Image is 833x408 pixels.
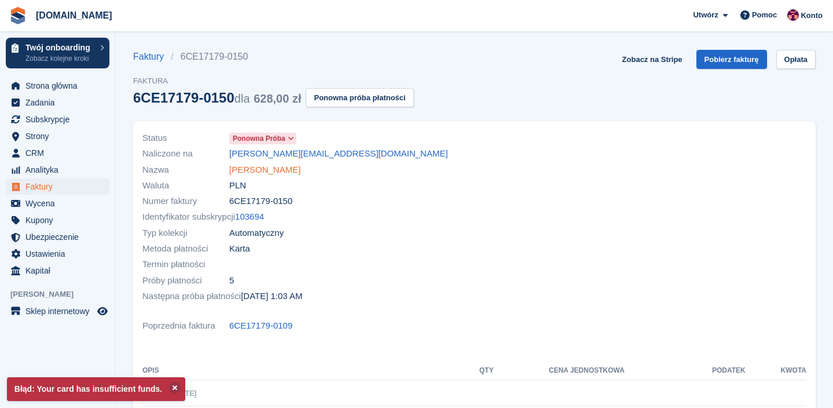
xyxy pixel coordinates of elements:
a: menu [6,162,109,178]
span: Strona główna [25,78,95,94]
span: Faktura [133,75,414,87]
a: Zobacz na Stripe [618,50,687,69]
a: Faktury [133,50,171,64]
span: Pomoc [752,9,777,21]
th: Cena jednostkowa [494,362,625,380]
span: Nazwa [142,163,229,177]
a: menu [6,178,109,195]
span: Sklep internetowy [25,303,95,319]
p: Błąd: Your card has insufficient funds. [7,377,185,401]
p: Zobacz kolejne kroki [25,53,94,64]
th: Kwota [746,362,806,380]
span: Ustawienia [25,246,95,262]
a: [PERSON_NAME][EMAIL_ADDRESS][DOMAIN_NAME] [229,147,448,161]
time: 2025-10-03 23:03:56 UTC [241,290,302,303]
th: QTY [469,362,494,380]
span: PLN [229,179,246,192]
th: Podatek [625,362,746,380]
a: menu [6,128,109,144]
span: Metoda płatności [142,242,229,256]
span: Numer faktury [142,195,229,208]
a: menu [6,212,109,228]
a: menu [6,246,109,262]
span: Wycena [25,195,95,212]
a: menu [6,229,109,245]
nav: breadcrumbs [133,50,414,64]
button: Ponowna próba płatności [306,88,413,107]
span: Zadania [25,94,95,111]
span: Automatyczny [229,227,284,240]
span: Faktury [25,178,95,195]
span: Typ kolekcji [142,227,229,240]
a: [PERSON_NAME] [229,163,300,177]
span: 6CE17179-0150 [229,195,292,208]
span: Waluta [142,179,229,192]
span: dla [234,92,250,105]
span: Ponowna próba [233,133,285,144]
span: Następna próba płatności [142,290,241,303]
a: menu [6,78,109,94]
span: Ubezpieczenie [25,229,95,245]
a: Ponowna próba [229,132,296,145]
span: Identyfikator subskrypcji [142,210,235,224]
span: 628,00 zł [254,92,301,105]
div: 6CE17179-0150 [133,90,301,105]
th: Opis [142,362,469,380]
a: Podgląd sklepu [96,304,109,318]
a: Opłata [776,50,816,69]
span: Naliczone na [142,147,229,161]
a: 103694 [235,210,264,224]
a: Pobierz fakturę [696,50,767,69]
a: menu [6,195,109,212]
a: 6CE17179-0109 [229,319,292,333]
span: Subskrypcje [25,111,95,128]
span: Konto [801,10,823,21]
span: Analityka [25,162,95,178]
a: menu [6,145,109,161]
a: menu [6,303,109,319]
a: [DOMAIN_NAME] [31,6,117,25]
img: Mateusz Kacwin [787,9,799,21]
span: CRM [25,145,95,161]
span: Karta [229,242,250,256]
img: stora-icon-8386f47178a22dfd0bd8f6a31ec36ba5ce8667c1dd55bd0f319d3a0aa187defe.svg [9,7,27,24]
a: menu [6,263,109,279]
span: [PERSON_NAME] [10,289,115,300]
span: Kapitał [25,263,95,279]
a: menu [6,94,109,111]
span: Strony [25,128,95,144]
p: Twój onboarding [25,43,94,52]
span: Termin płatności [142,258,229,271]
span: 5 [229,274,234,287]
span: Status [142,132,229,145]
span: Utwórz [693,9,718,21]
span: Poprzednia faktura [142,319,229,333]
span: Kupony [25,212,95,228]
a: Twój onboarding Zobacz kolejne kroki [6,38,109,68]
span: Próby płatności [142,274,229,287]
a: menu [6,111,109,128]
